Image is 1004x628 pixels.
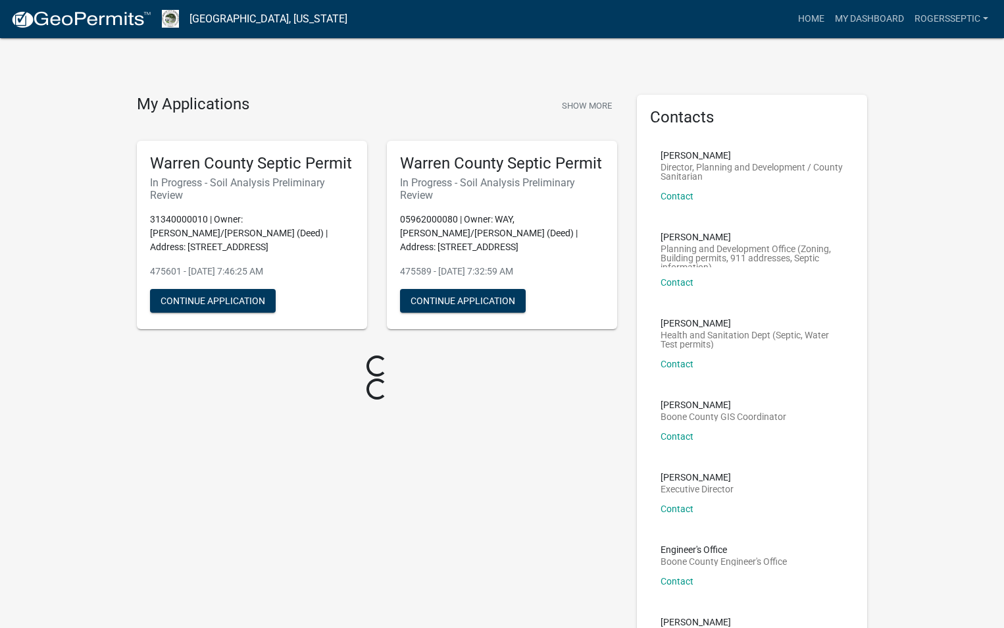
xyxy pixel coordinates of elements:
a: Contact [661,359,693,369]
p: [PERSON_NAME] [661,473,734,482]
p: Boone County Engineer's Office [661,557,787,566]
h5: Contacts [650,108,854,127]
a: Contact [661,576,693,587]
a: Contact [661,431,693,442]
p: Health and Sanitation Dept (Septic, Water Test permits) [661,330,843,349]
p: [PERSON_NAME] [661,151,843,160]
p: Boone County GIS Coordinator [661,412,786,421]
p: 31340000010 | Owner: [PERSON_NAME]/[PERSON_NAME] (Deed) | Address: [STREET_ADDRESS] [150,213,354,254]
a: Contact [661,504,693,514]
p: [PERSON_NAME] [661,319,843,328]
button: Show More [557,95,617,117]
a: My Dashboard [830,7,909,32]
button: Continue Application [150,289,276,313]
button: Continue Application [400,289,526,313]
h4: My Applications [137,95,249,115]
p: Director, Planning and Development / County Sanitarian [661,163,843,181]
p: Executive Director [661,484,734,494]
p: 475589 - [DATE] 7:32:59 AM [400,265,604,278]
h5: Warren County Septic Permit [150,154,354,173]
p: [PERSON_NAME] [661,400,786,409]
p: 475601 - [DATE] 7:46:25 AM [150,265,354,278]
h6: In Progress - Soil Analysis Preliminary Review [150,176,354,201]
p: [PERSON_NAME] [661,617,843,627]
h5: Warren County Septic Permit [400,154,604,173]
p: 05962000080 | Owner: WAY, [PERSON_NAME]/[PERSON_NAME] (Deed) | Address: [STREET_ADDRESS] [400,213,604,254]
p: Planning and Development Office (Zoning, Building permits, 911 addresses, Septic information) [661,244,843,267]
a: rogersseptic [909,7,993,32]
p: [PERSON_NAME] [661,232,843,242]
a: Contact [661,191,693,201]
a: [GEOGRAPHIC_DATA], [US_STATE] [189,8,347,30]
h6: In Progress - Soil Analysis Preliminary Review [400,176,604,201]
a: Home [793,7,830,32]
img: Boone County, Iowa [162,10,179,28]
a: Contact [661,277,693,288]
p: Engineer's Office [661,545,787,554]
